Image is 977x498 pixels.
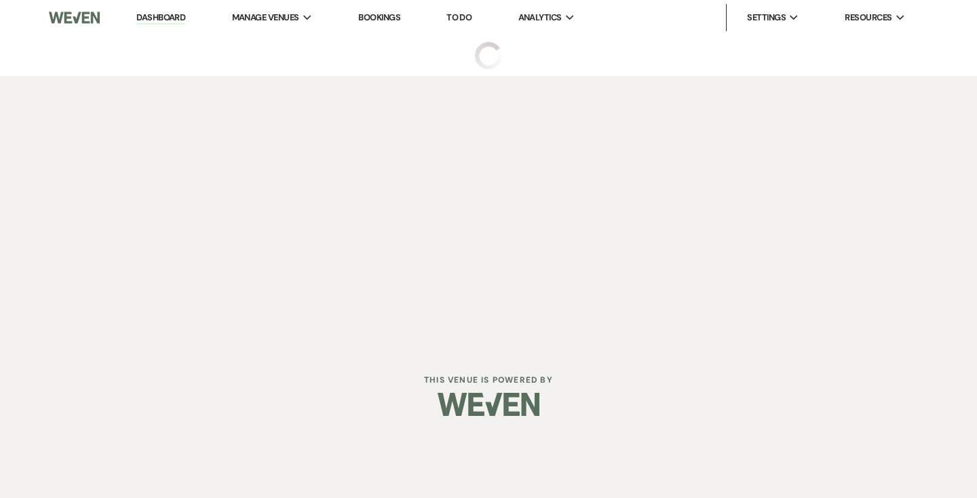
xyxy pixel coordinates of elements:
[136,12,185,24] a: Dashboard
[446,12,472,23] a: To Do
[518,11,562,24] span: Analytics
[475,42,502,69] img: loading spinner
[49,3,100,32] img: Weven Logo
[438,381,539,428] img: Weven Logo
[747,11,786,24] span: Settings
[358,12,400,23] a: Bookings
[232,11,299,24] span: Manage Venues
[845,11,892,24] span: Resources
